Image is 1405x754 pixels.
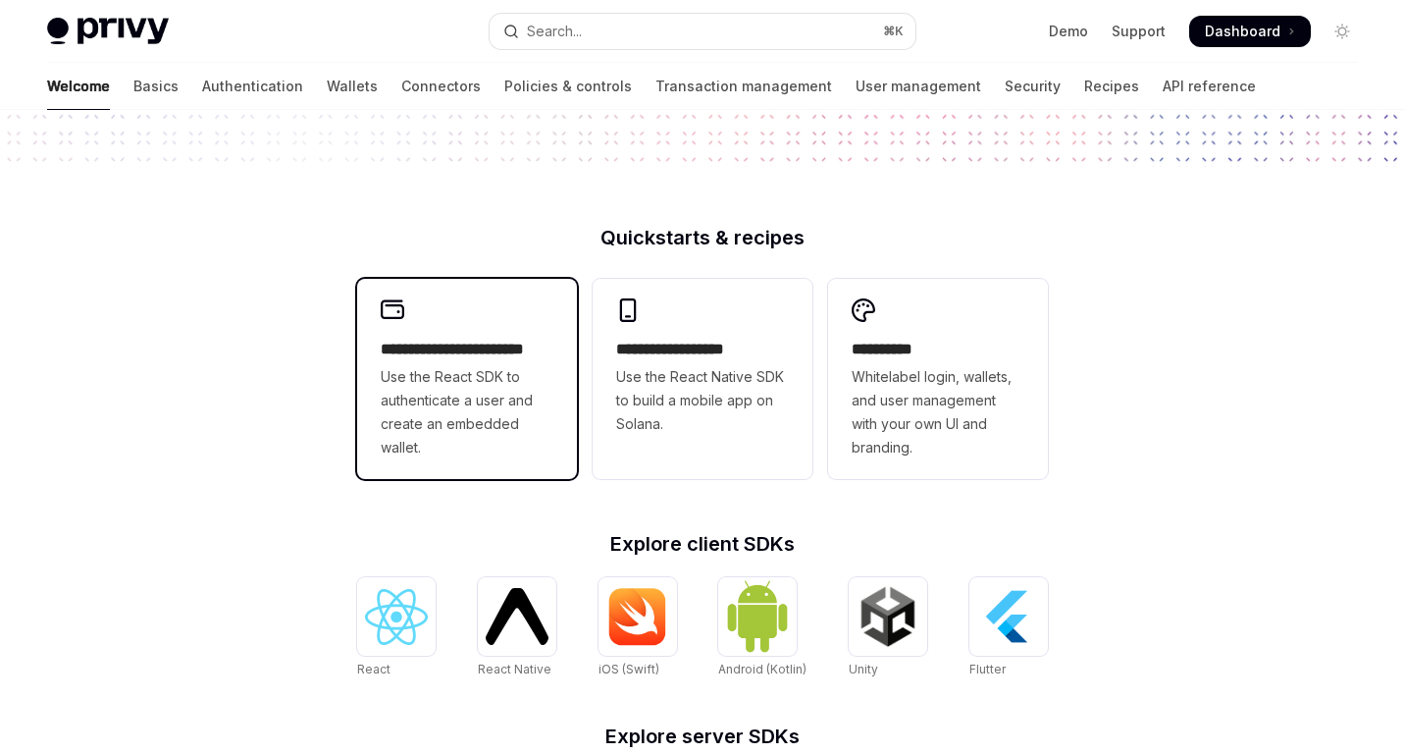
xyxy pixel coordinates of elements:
a: Connectors [401,63,481,110]
span: ⌘ K [883,24,904,39]
a: Authentication [202,63,303,110]
img: light logo [47,18,169,45]
div: Search... [527,20,582,43]
span: Use the React SDK to authenticate a user and create an embedded wallet. [381,365,553,459]
span: Flutter [969,662,1006,676]
button: Open search [490,14,916,49]
a: **** **** **** ***Use the React Native SDK to build a mobile app on Solana. [593,279,812,479]
span: Dashboard [1205,22,1280,41]
a: Demo [1049,22,1088,41]
a: Dashboard [1189,16,1311,47]
a: iOS (Swift)iOS (Swift) [598,577,677,679]
a: API reference [1163,63,1256,110]
a: **** *****Whitelabel login, wallets, and user management with your own UI and branding. [828,279,1048,479]
span: React Native [478,662,551,676]
h2: Explore server SDKs [357,727,1048,746]
a: UnityUnity [849,577,927,679]
a: Policies & controls [504,63,632,110]
span: React [357,662,390,676]
a: FlutterFlutter [969,577,1048,679]
a: Security [1005,63,1061,110]
a: Welcome [47,63,110,110]
img: Unity [857,585,919,648]
img: React Native [486,588,548,644]
span: Whitelabel login, wallets, and user management with your own UI and branding. [852,365,1024,459]
span: iOS (Swift) [598,662,659,676]
h2: Quickstarts & recipes [357,228,1048,247]
img: Android (Kotlin) [726,579,789,653]
span: Unity [849,662,878,676]
a: Android (Kotlin)Android (Kotlin) [718,577,807,679]
img: React [365,589,428,645]
a: Support [1112,22,1166,41]
span: Android (Kotlin) [718,662,807,676]
span: Use the React Native SDK to build a mobile app on Solana. [616,365,789,436]
a: Transaction management [655,63,832,110]
button: Toggle dark mode [1327,16,1358,47]
a: Basics [133,63,179,110]
img: iOS (Swift) [606,587,669,646]
a: React NativeReact Native [478,577,556,679]
a: Recipes [1084,63,1139,110]
a: User management [856,63,981,110]
a: Wallets [327,63,378,110]
a: ReactReact [357,577,436,679]
img: Flutter [977,585,1040,648]
h2: Explore client SDKs [357,534,1048,554]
